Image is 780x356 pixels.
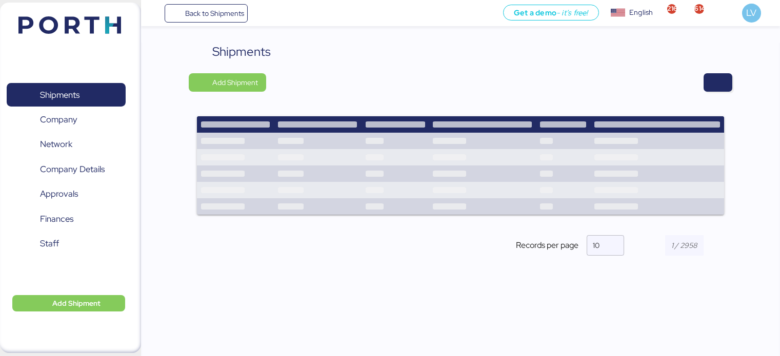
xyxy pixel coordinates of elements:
[40,236,59,251] span: Staff
[593,241,599,250] span: 10
[185,7,244,19] span: Back to Shipments
[7,133,126,156] a: Network
[665,235,704,256] input: 1 / 2958
[189,73,266,92] button: Add Shipment
[212,76,258,89] span: Add Shipment
[516,239,578,252] span: Records per page
[147,5,165,22] button: Menu
[7,158,126,181] a: Company Details
[12,295,125,311] button: Add Shipment
[40,137,72,152] span: Network
[212,43,271,61] div: Shipments
[165,4,248,23] a: Back to Shipments
[7,207,126,231] a: Finances
[7,83,126,107] a: Shipments
[7,232,126,256] a: Staff
[40,88,79,102] span: Shipments
[7,108,126,132] a: Company
[40,112,77,127] span: Company
[40,186,78,201] span: Approvals
[40,162,105,177] span: Company Details
[40,212,73,226] span: Finances
[7,182,126,206] a: Approvals
[52,297,101,309] span: Add Shipment
[629,7,653,18] div: English
[746,6,756,19] span: LV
